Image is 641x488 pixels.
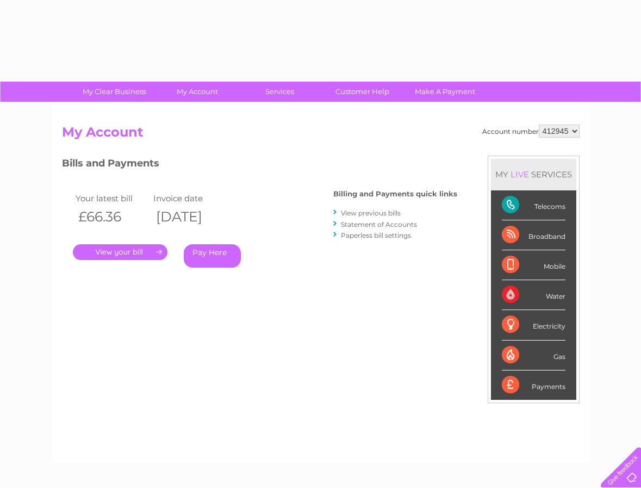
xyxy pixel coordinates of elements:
div: Account number [482,125,580,138]
div: Telecoms [502,190,565,220]
a: My Clear Business [70,82,159,102]
div: MY SERVICES [491,159,576,190]
th: £66.36 [73,206,151,228]
h3: Bills and Payments [62,156,457,175]
div: Electricity [502,310,565,340]
a: My Account [152,82,242,102]
a: Customer Help [318,82,407,102]
div: Gas [502,341,565,370]
a: Pay Here [184,244,241,268]
h4: Billing and Payments quick links [333,190,457,198]
a: Make A Payment [400,82,490,102]
div: Water [502,280,565,310]
div: Mobile [502,250,565,280]
h2: My Account [62,125,580,145]
a: Services [235,82,325,102]
a: Statement of Accounts [341,220,417,228]
div: Broadband [502,220,565,250]
td: Invoice date [151,191,229,206]
a: View previous bills [341,209,401,217]
div: Payments [502,370,565,400]
div: LIVE [508,169,531,180]
a: . [73,244,167,260]
a: Paperless bill settings [341,231,411,239]
td: Your latest bill [73,191,151,206]
th: [DATE] [151,206,229,228]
